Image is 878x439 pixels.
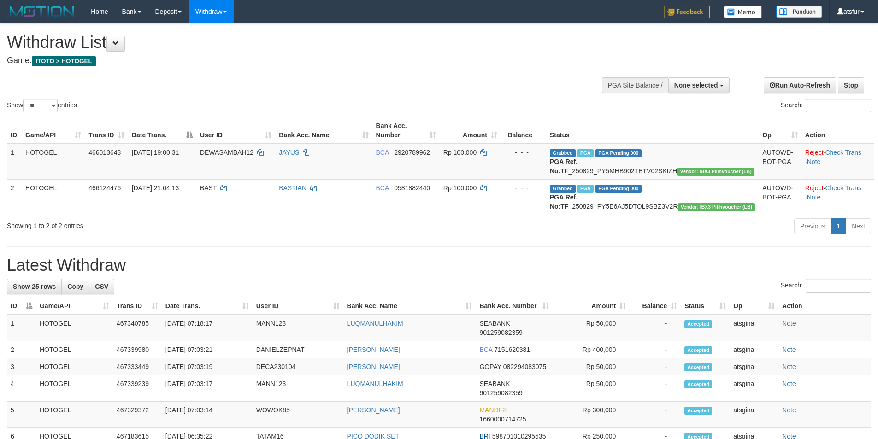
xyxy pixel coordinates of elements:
th: Bank Acc. Number: activate to sort column ascending [476,298,553,315]
a: Note [807,193,821,201]
th: Amount: activate to sort column ascending [440,117,501,144]
span: Copy 901259082359 to clipboard [479,389,522,397]
td: 467333449 [113,358,162,375]
span: MANDIRI [479,406,507,414]
th: Trans ID: activate to sort column ascending [113,298,162,315]
td: atsgina [730,402,778,428]
a: JAYUS [279,149,299,156]
a: Check Trans [825,184,861,192]
td: MANN123 [253,315,343,341]
td: 4 [7,375,36,402]
td: [DATE] 07:03:17 [162,375,253,402]
input: Search: [806,99,871,112]
td: Rp 400,000 [553,341,630,358]
div: - - - [505,183,542,193]
select: Showentries [23,99,58,112]
img: Button%20Memo.svg [724,6,762,18]
td: AUTOWD-BOT-PGA [759,144,801,180]
span: CSV [95,283,108,290]
td: - [630,402,681,428]
a: LUQMANULHAKIM [347,320,403,327]
td: WOWOK85 [253,402,343,428]
td: 2 [7,179,22,215]
a: Note [782,380,796,387]
td: [DATE] 07:03:19 [162,358,253,375]
h1: Withdraw List [7,33,576,52]
a: Run Auto-Refresh [764,77,836,93]
th: User ID: activate to sort column ascending [196,117,275,144]
span: Accepted [684,346,712,354]
td: HOTOGEL [36,402,113,428]
a: Reject [805,184,824,192]
span: 466013643 [88,149,121,156]
td: 467329372 [113,402,162,428]
span: PGA Pending [595,185,642,193]
div: - - - [505,148,542,157]
td: 467340785 [113,315,162,341]
img: Feedback.jpg [664,6,710,18]
th: Game/API: activate to sort column ascending [36,298,113,315]
span: Vendor URL: https://dashboard.q2checkout.com/secure [677,168,754,176]
th: Bank Acc. Name: activate to sort column ascending [275,117,372,144]
a: Note [782,320,796,327]
td: HOTOGEL [36,358,113,375]
a: [PERSON_NAME] [347,346,400,353]
span: [DATE] 19:00:31 [132,149,179,156]
div: Showing 1 to 2 of 2 entries [7,217,359,230]
a: Previous [794,218,831,234]
a: BASTIAN [279,184,306,192]
span: 466124476 [88,184,121,192]
a: Note [782,346,796,353]
td: - [630,341,681,358]
span: Copy 7151620381 to clipboard [494,346,530,353]
td: HOTOGEL [22,179,85,215]
span: Accepted [684,380,712,388]
td: atsgina [730,358,778,375]
td: 3 [7,358,36,375]
td: atsgina [730,375,778,402]
th: ID [7,117,22,144]
b: PGA Ref. No: [550,193,577,210]
a: Check Trans [825,149,861,156]
span: BCA [376,149,389,156]
td: Rp 50,000 [553,375,630,402]
a: [PERSON_NAME] [347,363,400,370]
h4: Game: [7,56,576,65]
img: panduan.png [776,6,822,18]
td: HOTOGEL [36,375,113,402]
td: 467339239 [113,375,162,402]
th: Status: activate to sort column ascending [681,298,730,315]
span: Rp 100.000 [443,149,477,156]
td: Rp 300,000 [553,402,630,428]
td: 1 [7,144,22,180]
th: Status [546,117,759,144]
a: LUQMANULHAKIM [347,380,403,387]
span: SEABANK [479,320,510,327]
a: Note [782,363,796,370]
a: [PERSON_NAME] [347,406,400,414]
th: Op: activate to sort column ascending [730,298,778,315]
span: GOPAY [479,363,501,370]
span: SEABANK [479,380,510,387]
label: Show entries [7,99,77,112]
th: Balance [501,117,546,144]
td: Rp 50,000 [553,358,630,375]
td: HOTOGEL [22,144,85,180]
td: DECA230104 [253,358,343,375]
span: ITOTO > HOTOGEL [32,56,96,66]
td: MANN123 [253,375,343,402]
span: PGA Pending [595,149,642,157]
span: None selected [674,82,718,89]
a: Next [846,218,871,234]
th: Amount: activate to sort column ascending [553,298,630,315]
span: BCA [479,346,492,353]
span: [DATE] 21:04:13 [132,184,179,192]
th: Bank Acc. Name: activate to sort column ascending [343,298,476,315]
th: Action [778,298,871,315]
span: BAST [200,184,217,192]
span: Marked by atsarsy [577,149,594,157]
span: Grabbed [550,185,576,193]
td: 2 [7,341,36,358]
td: - [630,358,681,375]
label: Search: [781,99,871,112]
